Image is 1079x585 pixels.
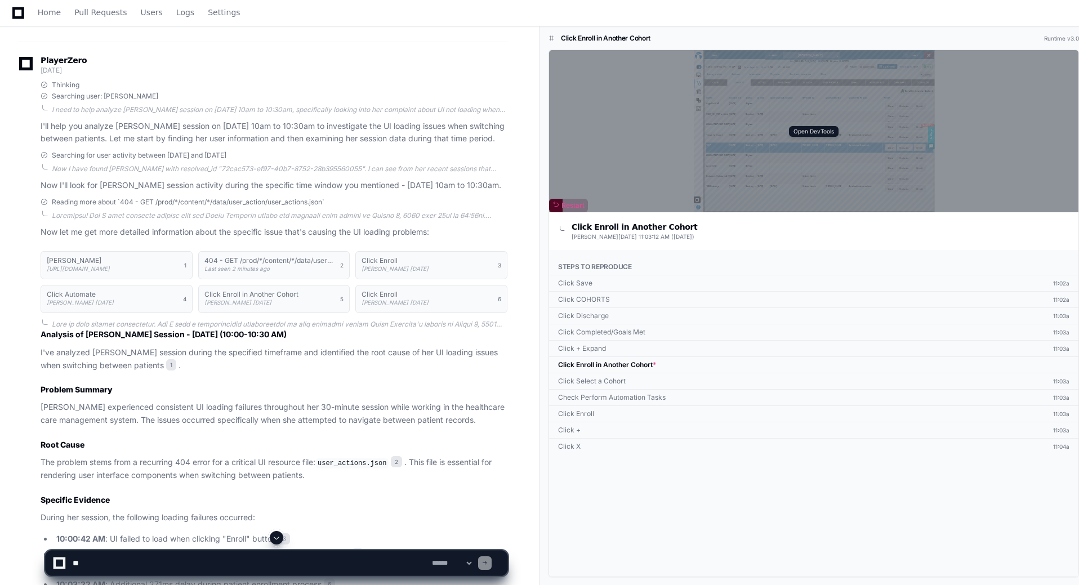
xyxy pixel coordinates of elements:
[685,221,717,229] div: Questions?
[141,9,163,16] span: Users
[340,261,344,270] span: 2
[549,405,1078,422] a: Click Enroll11:03a
[52,151,226,160] span: Searching for user activity between [DATE] and [DATE]
[549,438,1078,454] a: Click X11:04a
[74,9,127,16] span: Pull Requests
[549,275,1078,291] a: Click Save11:02a
[561,34,650,43] h1: Click Enroll in Another Cohort
[789,126,839,137] span: Open DevTools
[11,44,23,56] div: 2
[41,456,507,482] p: The problem stems from a recurring 404 error for a critical UI resource file: . This file is esse...
[52,105,507,114] div: I need to help analyze [PERSON_NAME] session on [DATE] 10am to 10:30am, specifically looking into...
[52,198,324,207] span: Reading more about `404 - GET /prod/*/content/*/data/user_action/user_actions.json`
[391,456,402,467] span: 2
[549,340,1078,356] a: Click + Expand11:03a
[204,265,270,272] span: Last seen 2 minutes ago
[1053,328,1069,337] div: 11:03a
[549,373,1078,389] a: Click Select a Cohort11:03a
[558,377,626,386] div: Click Select a Cohort
[204,291,298,298] h1: Click Enroll in Another Cohort
[47,291,114,298] h1: Click Automate
[166,359,176,370] span: 1
[549,291,1078,307] a: Click COHORTS11:02a
[558,279,592,288] div: Click Save
[52,211,507,220] div: Loremipsu! Dol S amet consecte adipisc elit sed Doeiu Temporin utlabo etd magnaali enim admini ve...
[198,285,350,313] button: Click Enroll in Another Cohort[PERSON_NAME] [DATE]5
[549,356,1078,373] a: Click Enroll in Another Cohort*
[198,251,350,279] button: 404 - GET /prod/*/content/*/data/user_action/user_actions.jsonLast seen 2 minutes ago2
[558,328,645,337] div: Click Completed/Goals Met
[47,299,114,306] span: [PERSON_NAME] [DATE]
[1053,279,1069,288] div: 11:02a
[362,291,429,298] h1: Click Enroll
[41,329,507,340] h2: Analysis of [PERSON_NAME] Session - [DATE] (10:00-10:30 AM)
[558,442,581,451] div: Click X
[41,179,507,192] p: Now I'll look for [PERSON_NAME] session activity during the specific time window you mentioned - ...
[41,251,193,279] button: [PERSON_NAME][URL][DOMAIN_NAME]1
[1053,311,1069,320] div: 11:03a
[41,57,87,64] span: PlayerZero
[184,261,186,270] span: 1
[41,511,507,524] p: During her session, the following loading failures occurred:
[52,164,507,173] div: Now I have found [PERSON_NAME] with resolved_id "72cac573-ef97-40b7-8752-28b395560055". I can see...
[315,458,389,468] code: user_actions.json
[41,120,507,146] p: I'll help you analyze [PERSON_NAME] session on [DATE] 10am to 10:30am to investigate the UI loadi...
[572,233,697,241] p: [DATE] 11:03:12 AM ([DATE])
[706,236,716,267] span: Self Help
[558,311,609,320] div: Click Discharge
[41,285,193,313] button: Click Automate[PERSON_NAME] [DATE]4
[355,251,507,279] button: Click Enroll[PERSON_NAME] [DATE]3
[572,221,697,233] h1: Click Enroll in Another Cohort
[681,220,721,229] div: Questions?, I'm here to help! Use Self Help to... perform an AI-assisted search of online help, f...
[549,389,1078,405] a: Check Perform Automation Tasks11:03a
[52,81,79,90] span: Thinking
[204,299,271,306] span: [PERSON_NAME] [DATE]
[702,223,721,278] a: Self Help
[1044,34,1079,43] div: Runtime v3.0
[572,233,618,240] a: [PERSON_NAME]
[340,294,344,303] span: 5
[1053,295,1069,304] div: 11:02a
[3,6,25,28] img: logo-no-text.svg
[558,426,581,435] div: Click +
[355,285,507,313] button: Click Enroll[PERSON_NAME] [DATE]6
[1053,426,1069,435] div: 11:03a
[41,385,113,394] strong: Problem Summary
[1053,393,1069,402] div: 11:03a
[549,307,1078,324] a: Click Discharge11:03a
[1053,377,1069,386] div: 11:03a
[52,92,158,101] span: Searching user: [PERSON_NAME]
[558,295,610,304] div: Click COHORTS
[47,265,110,272] span: [URL][DOMAIN_NAME]
[558,344,606,353] div: Click + Expand
[208,9,240,16] span: Settings
[549,422,1078,438] a: Click +11:03a
[41,495,110,504] strong: Specific Evidence
[1053,442,1069,451] div: 11:04a
[702,278,721,297] div: Open feedback
[1053,409,1069,418] div: 11:03a
[549,324,1078,340] a: Click Completed/Goals Met11:03a
[41,66,61,74] span: [DATE]
[498,261,501,270] span: 3
[362,299,429,306] span: [PERSON_NAME] [DATE]
[41,440,84,449] strong: Root Cause
[362,265,429,272] span: [PERSON_NAME] [DATE]
[41,226,507,239] p: Now let me get more detailed information about the specific issue that's causing the UI loading p...
[498,294,501,303] span: 6
[552,201,585,210] span: Restart
[176,9,194,16] span: Logs
[52,320,507,329] div: Lore ip dolo sitamet consectetur. Adi E sedd e temporincidid utlaboreetdol ma aliq enimadmi venia...
[549,259,1078,275] div: Steps to reproduce
[41,401,507,427] p: [PERSON_NAME] experienced consistent UI loading failures throughout her 30-minute session while w...
[558,393,666,402] div: Check Perform Automation Tasks
[41,346,507,372] p: I've analyzed [PERSON_NAME] session during the specified timeframe and identified the root cause ...
[1053,344,1069,353] div: 11:03a
[183,294,186,303] span: 4
[204,257,335,264] h1: 404 - GET /prod/*/content/*/data/user_action/user_actions.json
[47,257,110,264] h1: [PERSON_NAME]
[558,409,594,418] div: Click Enroll
[362,257,429,264] h1: Click Enroll
[549,199,588,212] button: Restart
